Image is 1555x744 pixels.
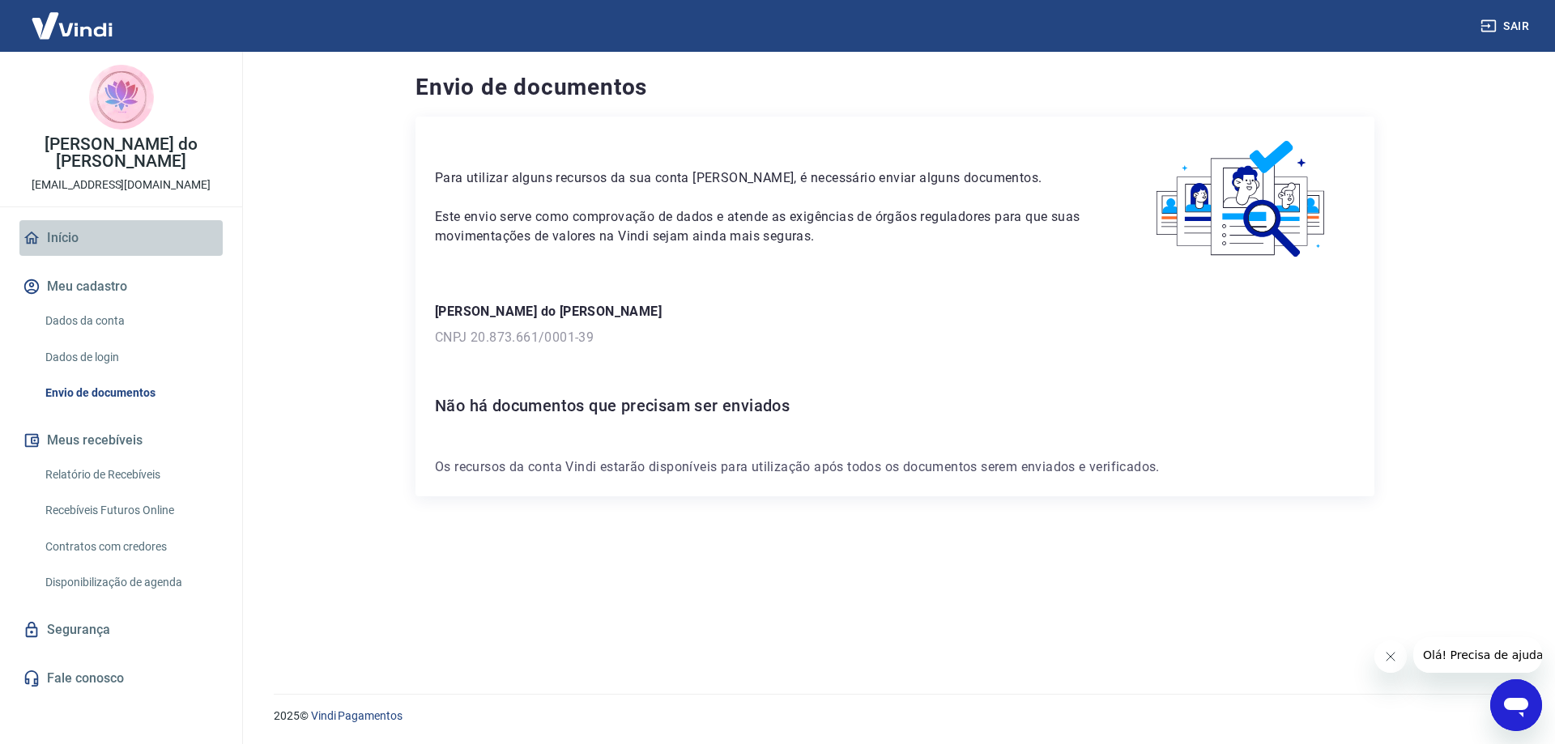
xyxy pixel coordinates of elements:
[19,423,223,458] button: Meus recebíveis
[1374,640,1407,673] iframe: Fechar mensagem
[435,168,1090,188] p: Para utilizar alguns recursos da sua conta [PERSON_NAME], é necessário enviar alguns documentos.
[19,269,223,304] button: Meu cadastro
[19,1,125,50] img: Vindi
[311,709,403,722] a: Vindi Pagamentos
[435,328,1355,347] p: CNPJ 20.873.661/0001-39
[274,708,1516,725] p: 2025 ©
[39,566,223,599] a: Disponibilização de agenda
[39,376,223,410] a: Envio de documentos
[39,494,223,527] a: Recebíveis Futuros Online
[1413,637,1542,673] iframe: Mensagem da empresa
[435,207,1090,246] p: Este envio serve como comprovação de dados e atende as exigências de órgãos reguladores para que ...
[32,176,211,193] p: [EMAIL_ADDRESS][DOMAIN_NAME]
[19,661,223,696] a: Fale conosco
[1477,11,1536,41] button: Sair
[415,71,1374,104] h4: Envio de documentos
[435,393,1355,419] h6: Não há documentos que precisam ser enviados
[10,11,136,24] span: Olá! Precisa de ajuda?
[39,341,223,374] a: Dados de login
[1129,136,1355,263] img: waiting_documents.41d9841a9773e5fdf392cede4d13b617.svg
[435,457,1355,477] p: Os recursos da conta Vindi estarão disponíveis para utilização após todos os documentos serem env...
[13,136,229,170] p: [PERSON_NAME] do [PERSON_NAME]
[39,304,223,338] a: Dados da conta
[19,220,223,256] a: Início
[89,65,154,130] img: 1989e40f-63a5-4929-bcb6-d94be8816988.jpeg
[39,530,223,563] a: Contratos com credores
[39,458,223,491] a: Relatório de Recebíveis
[1490,679,1542,731] iframe: Botão para abrir a janela de mensagens
[435,302,1355,321] p: [PERSON_NAME] do [PERSON_NAME]
[19,612,223,648] a: Segurança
